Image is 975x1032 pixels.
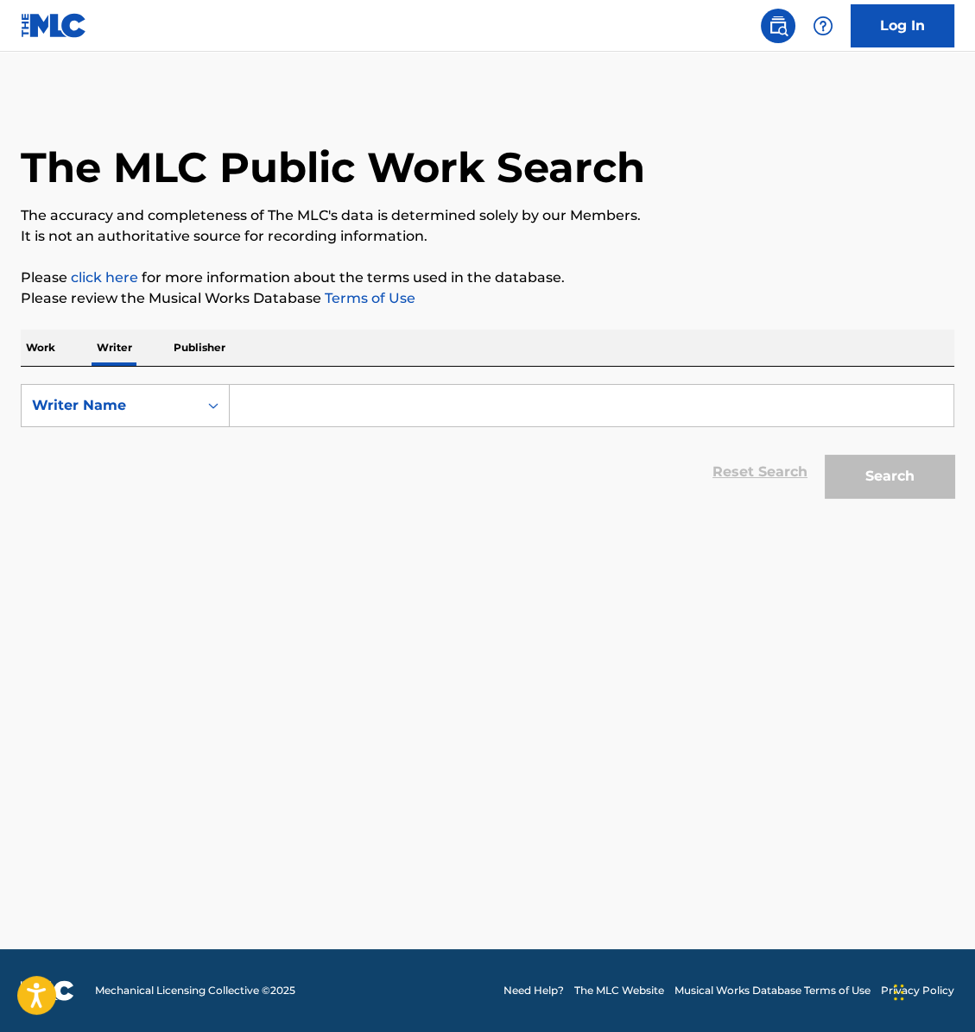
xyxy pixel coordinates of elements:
p: Writer [92,330,137,366]
a: Privacy Policy [881,983,954,998]
a: Need Help? [503,983,564,998]
p: It is not an authoritative source for recording information. [21,226,954,247]
p: The accuracy and completeness of The MLC's data is determined solely by our Members. [21,205,954,226]
form: Search Form [21,384,954,507]
img: help [813,16,833,36]
img: MLC Logo [21,13,87,38]
p: Please review the Musical Works Database [21,288,954,309]
a: Terms of Use [321,290,415,306]
h1: The MLC Public Work Search [21,142,645,193]
span: Mechanical Licensing Collective © 2025 [95,983,295,998]
div: Drag [894,966,904,1018]
a: The MLC Website [574,983,664,998]
a: Public Search [761,9,795,43]
a: click here [71,269,138,286]
p: Work [21,330,60,366]
p: Please for more information about the terms used in the database. [21,267,954,288]
div: Help [806,9,840,43]
iframe: Chat Widget [889,949,975,1032]
a: Log In [851,4,954,47]
img: search [768,16,788,36]
p: Publisher [168,330,231,366]
img: logo [21,980,74,1001]
a: Musical Works Database Terms of Use [674,983,871,998]
div: Writer Name [32,395,187,416]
